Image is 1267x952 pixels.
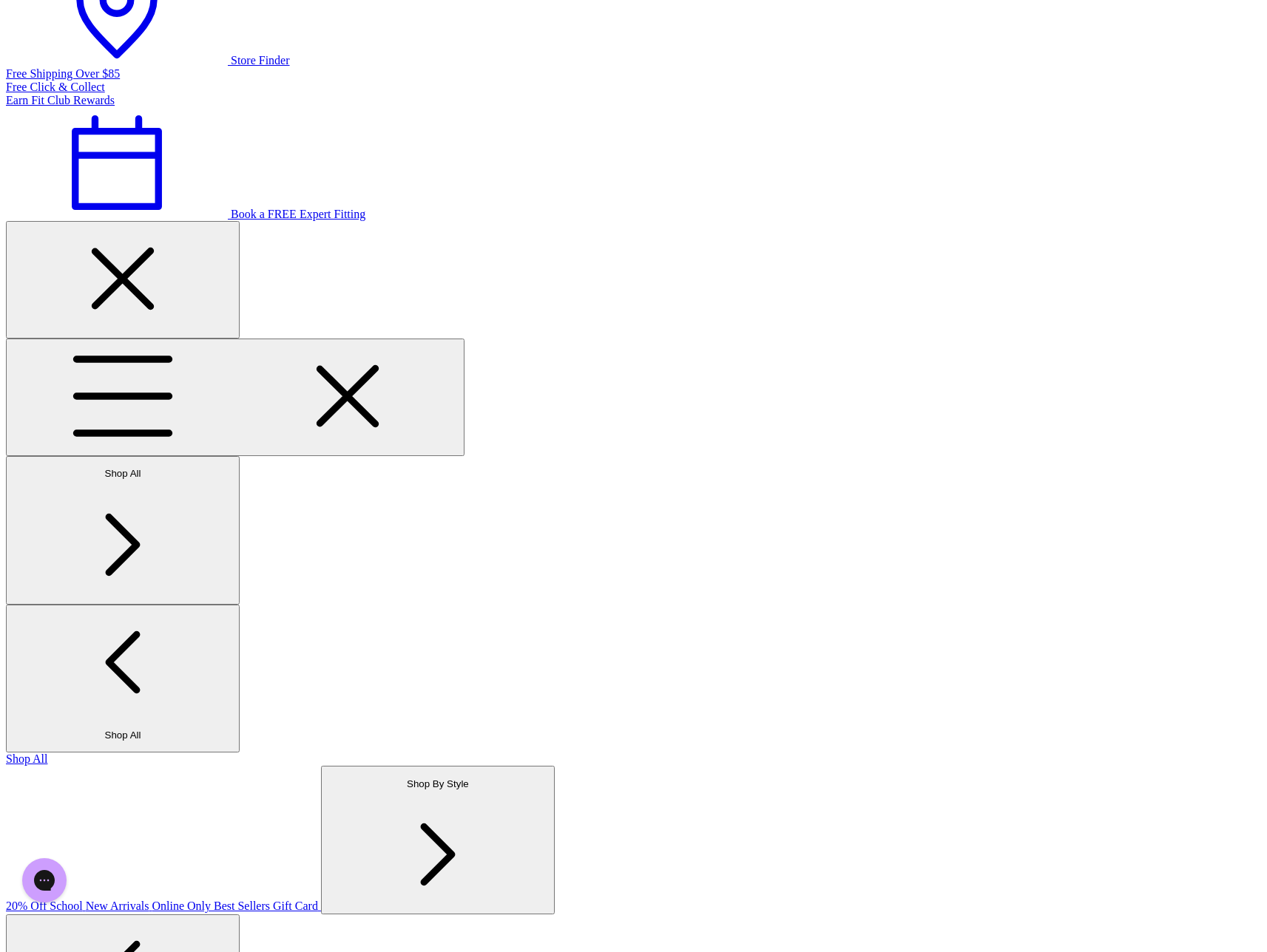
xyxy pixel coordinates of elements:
[6,456,240,605] button: Shop All
[6,900,86,912] a: 20% Off School
[6,208,365,220] a: Book a FREE Expert Fitting
[105,468,141,479] span: Shop All
[231,208,365,220] span: Book a FREE Expert Fitting
[214,900,270,912] span: Best Sellers
[152,900,214,912] a: Online Only
[407,778,469,789] span: Shop By Style
[86,900,149,912] span: New Arrivals
[6,67,120,80] a: Free Shipping Over $85
[231,54,290,67] span: Store Finder
[6,94,115,106] a: Earn Fit Club Rewards
[321,766,555,914] button: Shop By Style
[6,54,290,67] a: Store Finder
[6,605,240,753] button: Shop All
[273,900,321,912] a: Gift Card
[105,730,141,741] span: Shop All
[273,900,318,912] span: Gift Card
[15,853,74,908] iframe: Gorgias live chat messenger
[86,900,152,912] a: New Arrivals
[152,900,211,912] span: Online Only
[214,900,273,912] a: Best Sellers
[6,752,47,765] a: Shop All
[6,81,105,93] a: Free Click & Collect
[6,900,83,912] span: 20% Off School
